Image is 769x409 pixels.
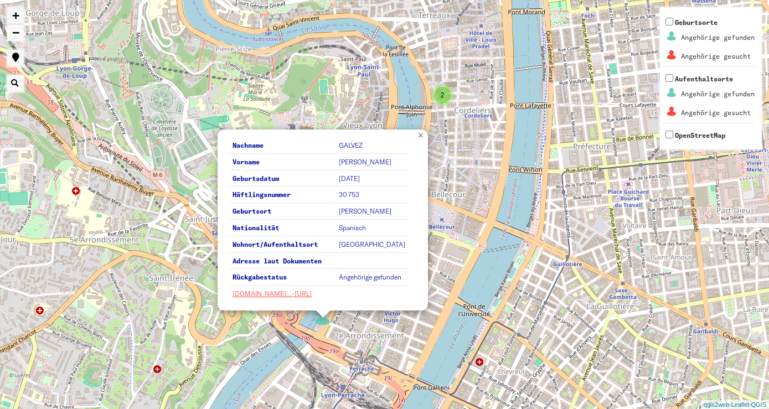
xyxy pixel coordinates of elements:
a: Zoom in [7,7,24,24]
th: Nationalität [230,221,335,236]
td: Spanisch [336,221,408,236]
img: Geburtsorte_2_Angeh%C3%B6rigegefunden0.png [665,29,679,43]
a: Leaflet [731,401,749,408]
a: × [416,130,428,139]
td: Angehörige gesucht [680,104,755,122]
td: 30 753 [336,188,408,203]
span: Aufenthaltsorte [663,75,756,123]
a: qgis2web [704,401,729,408]
th: Wohnort/Aufenthaltsort [230,237,335,253]
a: Zoom out [7,24,24,41]
img: Aufenthaltsorte_1_Angeh%C3%B6rigegesucht1.png [665,105,679,118]
span: Geburtsorte [663,18,756,66]
a: QGIS [751,401,766,408]
img: Geburtsorte_2_Angeh%C3%B6rigegesucht1.png [665,48,679,62]
a: [DOMAIN_NAME]…-[URL] [233,289,312,298]
th: Geburtsdatum [230,172,335,187]
th: Geburtsort [230,204,335,220]
td: GALVEZ [336,138,408,154]
td: [PERSON_NAME] [336,204,408,220]
th: Vorname [230,155,335,170]
th: Rückgabestatus [230,270,335,286]
td: [PERSON_NAME] [336,155,408,170]
th: Nachname [230,138,335,154]
input: GeburtsorteAngehörige gefundenAngehörige gesucht [665,18,673,25]
th: Häftlingsnummer [230,188,335,203]
th: Adresse laut Dokumenten [230,254,335,270]
a: Show me where I am [7,50,24,66]
img: Aufenthaltsorte_1_Angeh%C3%B6rigegefunden0.png [665,86,679,100]
td: Angehörige gefunden [680,85,755,103]
input: OpenStreetMap [665,131,673,138]
span: OpenStreetMap [675,131,725,139]
td: Angehörige gefunden [680,29,755,46]
span: 2 [441,91,445,99]
td: Angehörige gesucht [680,48,755,65]
td: Angehörige gefunden [336,270,408,286]
td: [DATE] [336,172,408,187]
td: [GEOGRAPHIC_DATA] [336,237,408,253]
input: AufenthaltsorteAngehörige gefundenAngehörige gesucht [665,74,673,82]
